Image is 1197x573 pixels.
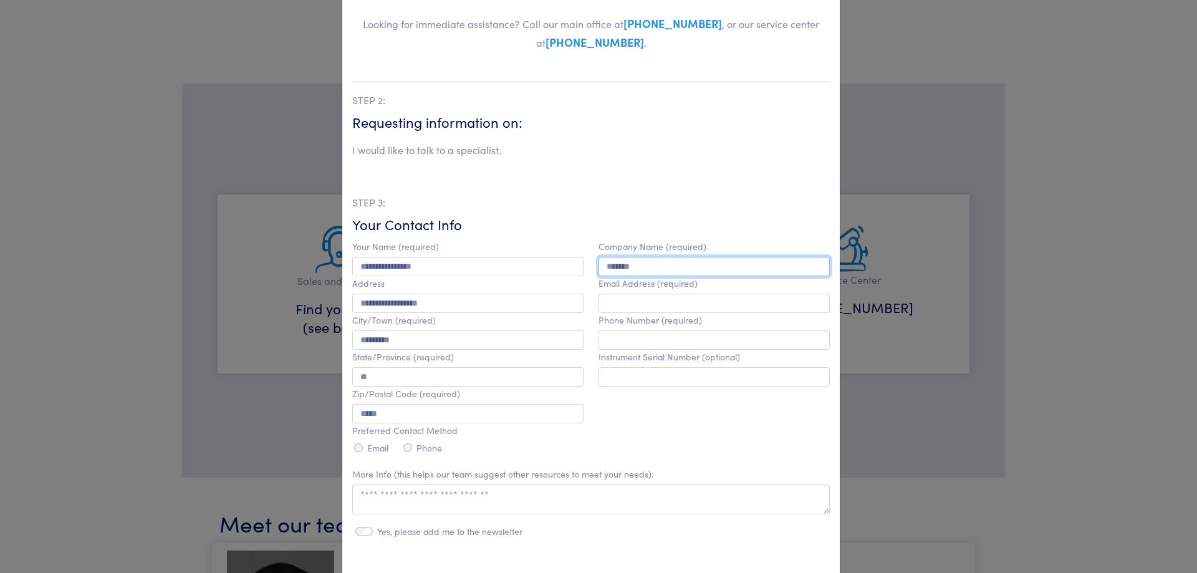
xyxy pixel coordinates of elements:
[352,315,436,325] label: City/Town (required)
[352,113,830,132] h6: Requesting information on:
[623,16,722,31] a: [PHONE_NUMBER]
[367,443,388,453] label: Email
[352,278,385,289] label: Address
[352,142,501,158] li: I would like to talk to a specialist.
[598,278,698,289] label: Email Address (required)
[546,34,644,50] a: [PHONE_NUMBER]
[377,526,522,537] label: Yes, please add me to the newsletter
[352,241,439,252] label: Your Name (required)
[416,443,442,453] label: Phone
[352,352,454,362] label: State/Province (required)
[352,195,830,211] p: STEP 3:
[352,215,830,234] h6: Your Contact Info
[352,388,460,399] label: Zip/Postal Code (required)
[598,241,706,252] label: Company Name (required)
[352,92,830,108] p: STEP 2:
[352,14,830,51] p: Looking for immediate assistance? Call our main office at , or our service center at .
[352,425,458,436] label: Preferred Contact Method
[352,469,654,479] label: More Info (this helps our team suggest other resources to meet your needs):
[598,315,702,325] label: Phone Number (required)
[598,352,740,362] label: Instrument Serial Number (optional)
